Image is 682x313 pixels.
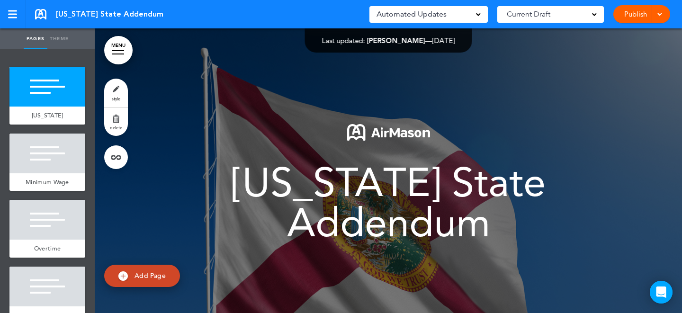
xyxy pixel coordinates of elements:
[620,5,650,23] a: Publish
[104,79,128,107] a: style
[56,9,163,19] span: [US_STATE] State Addendum
[347,124,430,141] img: 1722553576973-Airmason_logo_White.png
[110,125,122,130] span: delete
[432,36,455,45] span: [DATE]
[26,178,69,186] span: Minimum Wage
[9,173,85,191] a: Minimum Wage
[232,159,546,246] span: [US_STATE] State Addendum
[104,265,180,287] a: Add Page
[24,28,47,49] a: Pages
[650,281,673,304] div: Open Intercom Messenger
[112,96,120,101] span: style
[9,107,85,125] a: [US_STATE]
[9,240,85,258] a: Overtime
[118,271,128,281] img: add.svg
[377,8,447,21] span: Automated Updates
[104,107,128,136] a: delete
[32,111,63,119] span: [US_STATE]
[367,36,425,45] span: [PERSON_NAME]
[34,244,61,252] span: Overtime
[104,36,133,64] a: MENU
[135,271,166,280] span: Add Page
[322,37,455,44] div: —
[322,36,365,45] span: Last updated:
[507,8,550,21] span: Current Draft
[47,28,71,49] a: Theme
